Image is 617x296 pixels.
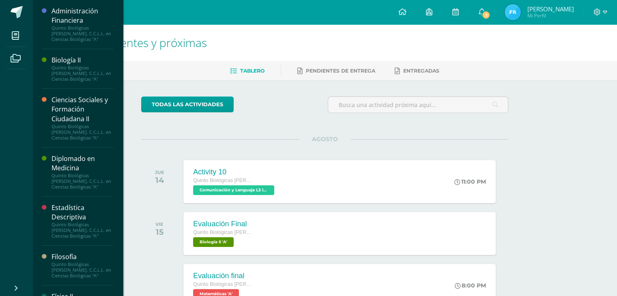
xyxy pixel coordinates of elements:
[240,68,264,74] span: Tablero
[52,222,113,239] div: Quinto Biológicas [PERSON_NAME]. C.C.L.L. en Ciencias Biológicas "A"
[505,4,521,20] img: 68ba24b225891043b09fc5640df39309.png
[52,262,113,279] div: Quinto Biológicas [PERSON_NAME]. C.C.L.L. en Ciencias Biológicas "A"
[52,154,113,190] a: Diplomado en MedicinaQuinto Biológicas [PERSON_NAME]. C.C.L.L. en Ciencias Biológicas "A"
[193,178,254,183] span: Quinto Biológicas [PERSON_NAME]. C.C.L.L. en Ciencias Biológicas
[52,6,113,25] div: Administración Financiera
[455,282,486,289] div: 8:00 PM
[52,56,113,82] a: Biología IIQuinto Biológicas [PERSON_NAME]. C.C.L.L. en Ciencias Biológicas "A"
[306,68,375,74] span: Pendientes de entrega
[403,68,439,74] span: Entregadas
[52,6,113,42] a: Administración FinancieraQuinto Biológicas [PERSON_NAME]. C.C.L.L. en Ciencias Biológicas "A"
[52,124,113,141] div: Quinto Biológicas [PERSON_NAME]. C.C.L.L. en Ciencias Biológicas "A"
[230,64,264,77] a: Tablero
[52,252,113,279] a: FilosofíaQuinto Biológicas [PERSON_NAME]. C.C.L.L. en Ciencias Biológicas "A"
[52,173,113,190] div: Quinto Biológicas [PERSON_NAME]. C.C.L.L. en Ciencias Biológicas "A"
[527,5,574,13] span: [PERSON_NAME]
[193,185,274,195] span: Comunicación y Lenguaje L3 Inglés 'LEVEL 3 A'
[299,135,351,143] span: AGOSTO
[52,56,113,65] div: Biología II
[454,178,486,185] div: 11:00 PM
[155,169,164,175] div: JUE
[155,175,164,185] div: 14
[193,168,276,176] div: Activity 10
[42,35,207,50] span: Actividades recientes y próximas
[52,65,113,82] div: Quinto Biológicas [PERSON_NAME]. C.C.L.L. en Ciencias Biológicas "A"
[193,281,254,287] span: Quinto Biológicas [PERSON_NAME]. C.C.L.L. en Ciencias Biológicas
[328,97,508,113] input: Busca una actividad próxima aquí...
[52,25,113,42] div: Quinto Biológicas [PERSON_NAME]. C.C.L.L. en Ciencias Biológicas "A"
[297,64,375,77] a: Pendientes de entrega
[141,97,234,112] a: todas las Actividades
[52,95,113,123] div: Ciencias Sociales y Formación Ciudadana II
[193,237,234,247] span: Biología II 'A'
[52,203,113,239] a: Estadística DescriptivaQuinto Biológicas [PERSON_NAME]. C.C.L.L. en Ciencias Biológicas "A"
[52,252,113,262] div: Filosofía
[482,11,490,19] span: 2
[52,203,113,222] div: Estadística Descriptiva
[155,227,163,237] div: 15
[52,95,113,140] a: Ciencias Sociales y Formación Ciudadana IIQuinto Biológicas [PERSON_NAME]. C.C.L.L. en Ciencias B...
[193,220,254,228] div: Evaluación Final
[395,64,439,77] a: Entregadas
[155,221,163,227] div: VIE
[193,272,254,280] div: Evaluación final
[193,230,254,235] span: Quinto Biológicas [PERSON_NAME]. C.C.L.L. en Ciencias Biológicas
[527,12,574,19] span: Mi Perfil
[52,154,113,173] div: Diplomado en Medicina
